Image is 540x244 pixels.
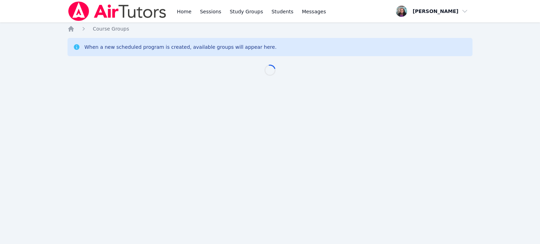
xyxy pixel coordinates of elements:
span: Course Groups [93,26,129,32]
img: Air Tutors [67,1,167,21]
nav: Breadcrumb [67,25,472,32]
div: When a new scheduled program is created, available groups will appear here. [84,44,277,51]
span: Messages [302,8,326,15]
a: Course Groups [93,25,129,32]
